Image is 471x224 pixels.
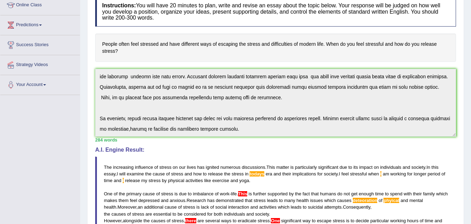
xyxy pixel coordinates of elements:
[295,191,301,196] span: the
[291,204,302,210] span: leads
[187,198,206,203] span: Research
[207,211,212,217] span: for
[104,204,116,210] span: health
[374,165,379,170] span: on
[185,178,203,183] span: activities
[197,165,205,170] span: has
[259,204,276,210] span: activities
[370,218,389,223] span: particular
[153,171,165,176] span: cause
[212,178,229,183] span: exercise
[184,171,192,176] span: and
[162,178,167,183] span: by
[250,204,258,210] span: and
[434,218,442,223] span: and
[255,211,269,217] span: society
[278,204,289,210] span: which
[249,191,252,196] span: is
[117,204,136,210] span: Moreover
[159,165,172,170] span: stress
[132,211,144,217] span: stress
[220,191,229,196] span: work
[318,165,338,170] span: significant
[143,191,155,196] span: cause
[343,204,370,210] span: Consequently
[151,218,165,223] span: causes
[320,191,336,196] span: humans
[207,198,214,203] span: has
[375,191,384,196] span: time
[113,165,134,170] span: increasing
[135,165,153,170] span: influence
[420,218,424,223] span: of
[214,211,222,217] span: both
[204,178,211,183] span: like
[114,191,117,196] span: of
[239,178,249,183] span: yoga
[271,218,280,223] span: Add a space between sentences. (did you mean: One)
[411,165,425,170] span: society
[0,75,80,93] a: Your Account
[303,191,310,196] span: fact
[161,198,168,203] span: and
[185,218,196,223] span: Put a space after the comma. (did you mean: , there)
[161,191,173,196] span: stress
[0,55,80,73] a: Strategy Videos
[179,191,187,196] span: due
[245,171,249,176] span: in
[104,178,113,183] span: time
[221,218,231,223] span: ways
[296,198,309,203] span: health
[301,218,303,223] span: Possible typo: you repeated a whitespace (did you mean: )
[350,171,367,176] span: stressful
[293,171,316,176] span: implications
[228,204,249,210] span: interaction
[117,171,118,176] span: I
[143,218,150,223] span: the
[380,165,401,170] span: individuals
[231,171,244,176] span: stress
[193,171,202,176] span: how
[119,198,129,203] span: them
[317,171,322,176] span: for
[102,2,136,8] b: Instructions:
[383,198,399,203] span: Possible spelling mistake found. (did you mean: physical)
[346,218,349,223] span: is
[351,218,355,223] span: to
[279,198,283,203] span: to
[351,191,357,196] span: get
[165,204,177,210] span: cause
[145,211,152,217] span: are
[167,218,170,223] span: of
[141,178,147,183] span: my
[112,211,126,217] span: causes
[273,171,281,176] span: and
[179,165,185,170] span: our
[312,218,316,223] span: to
[266,165,275,170] span: This
[188,191,192,196] span: to
[0,15,80,33] a: Predictions
[425,218,433,223] span: time
[390,218,406,223] span: working
[154,165,158,170] span: of
[282,171,291,176] span: their
[258,218,270,223] span: stress
[184,218,185,223] span: Put a space after the comma. (did you mean: , there)
[104,171,115,176] span: essay
[166,171,170,176] span: of
[104,198,117,203] span: makes
[104,191,113,196] span: One
[144,204,164,210] span: additional
[290,165,294,170] span: is
[337,191,342,196] span: do
[208,171,223,176] span: release
[368,171,379,176] span: when
[205,218,220,223] span: several
[170,198,185,203] span: anxious
[215,204,227,210] span: social
[231,191,237,196] span: life
[95,147,456,153] h4: A.I. Engine Result:
[224,171,230,176] span: the
[95,137,456,143] div: 284 words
